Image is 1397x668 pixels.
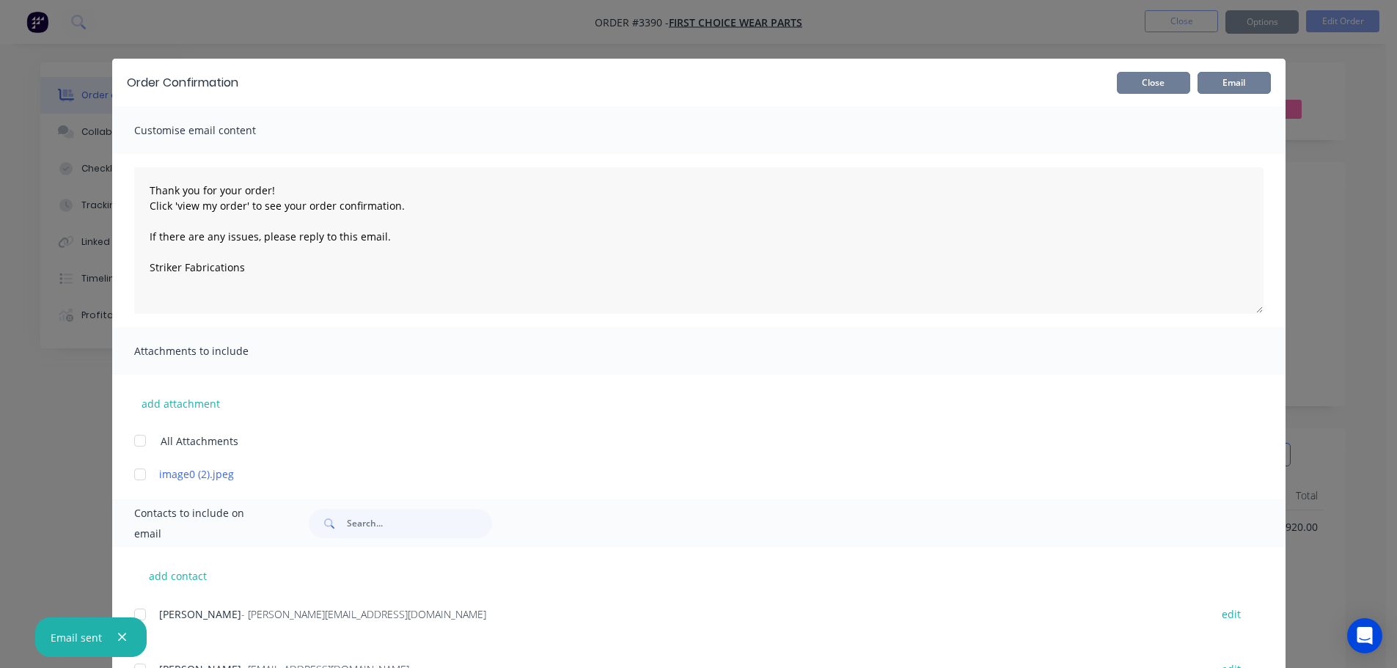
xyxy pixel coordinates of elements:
[51,630,102,645] div: Email sent
[134,167,1264,314] textarea: Thank you for your order! Click 'view my order' to see your order confirmation. If there are any ...
[159,466,1195,482] a: image0 (2).jpeg
[161,433,238,449] span: All Attachments
[134,392,227,414] button: add attachment
[241,607,486,621] span: - [PERSON_NAME][EMAIL_ADDRESS][DOMAIN_NAME]
[347,509,492,538] input: Search...
[1347,618,1382,653] div: Open Intercom Messenger
[159,607,241,621] span: [PERSON_NAME]
[134,120,296,141] span: Customise email content
[134,503,273,544] span: Contacts to include on email
[1213,604,1250,624] button: edit
[134,565,222,587] button: add contact
[1198,72,1271,94] button: Email
[134,341,296,361] span: Attachments to include
[127,74,238,92] div: Order Confirmation
[1117,72,1190,94] button: Close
